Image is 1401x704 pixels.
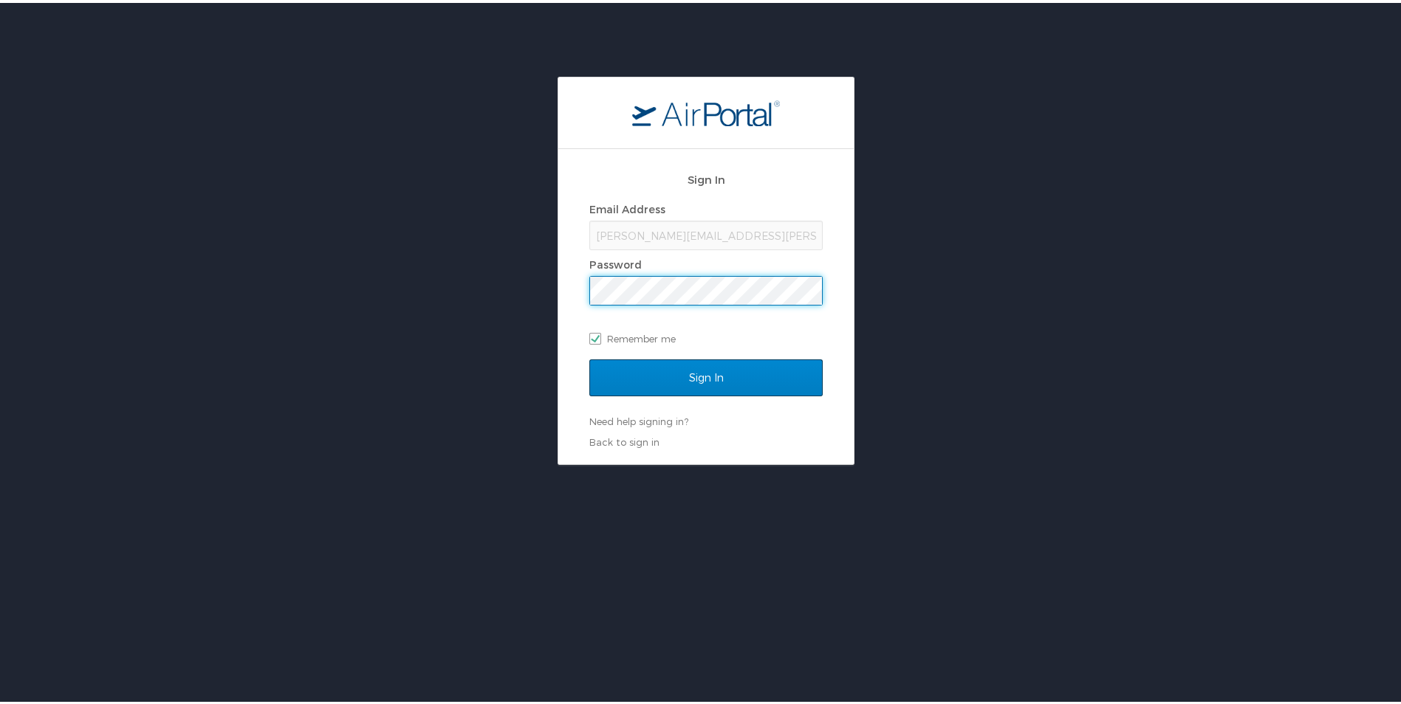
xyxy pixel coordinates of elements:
label: Remember me [589,325,823,347]
label: Email Address [589,200,665,213]
label: Password [589,255,642,268]
a: Need help signing in? [589,413,688,424]
input: Sign In [589,356,823,393]
img: logo [632,97,780,123]
h2: Sign In [589,168,823,185]
a: Back to sign in [589,433,660,445]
